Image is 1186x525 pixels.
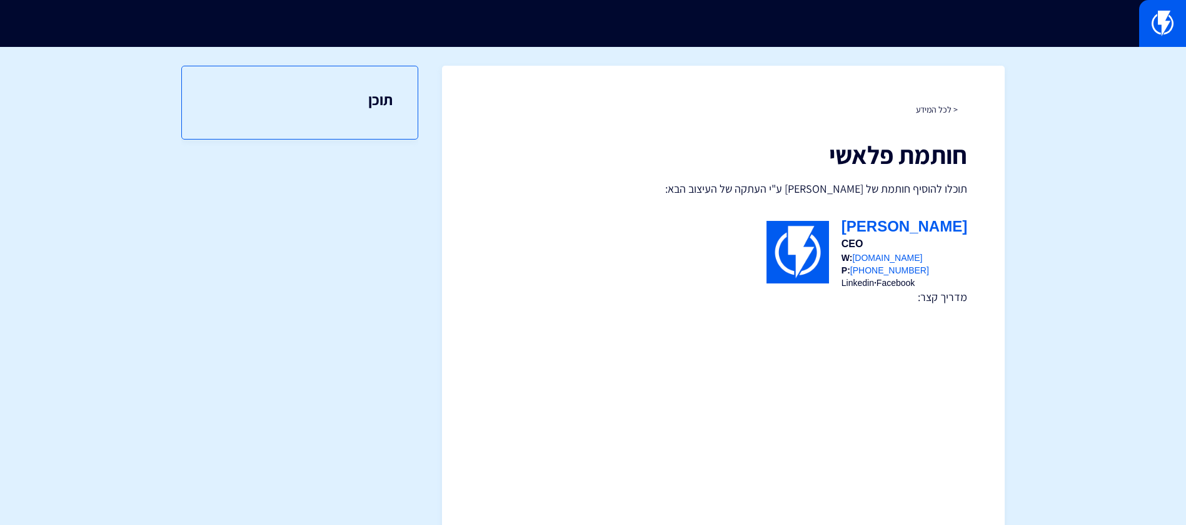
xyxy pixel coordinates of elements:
a: [DOMAIN_NAME] [852,253,922,263]
span: [PERSON_NAME] [842,218,967,235]
th: W: P: · [842,216,967,289]
a: Facebook [877,278,915,288]
span: CEO [842,238,863,249]
a: Linkedin [842,278,874,288]
h3: תוכן [207,91,393,108]
a: < לכל המידע [916,104,958,115]
h1: חותמת פלאשי [480,141,967,168]
p: מדריך קצר: [480,289,967,305]
a: [PHONE_NUMBER] [850,265,929,275]
p: תוכלו להוסיף חותמת של [PERSON_NAME] ע"י העתקה של העיצוב הבא: [480,181,967,197]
